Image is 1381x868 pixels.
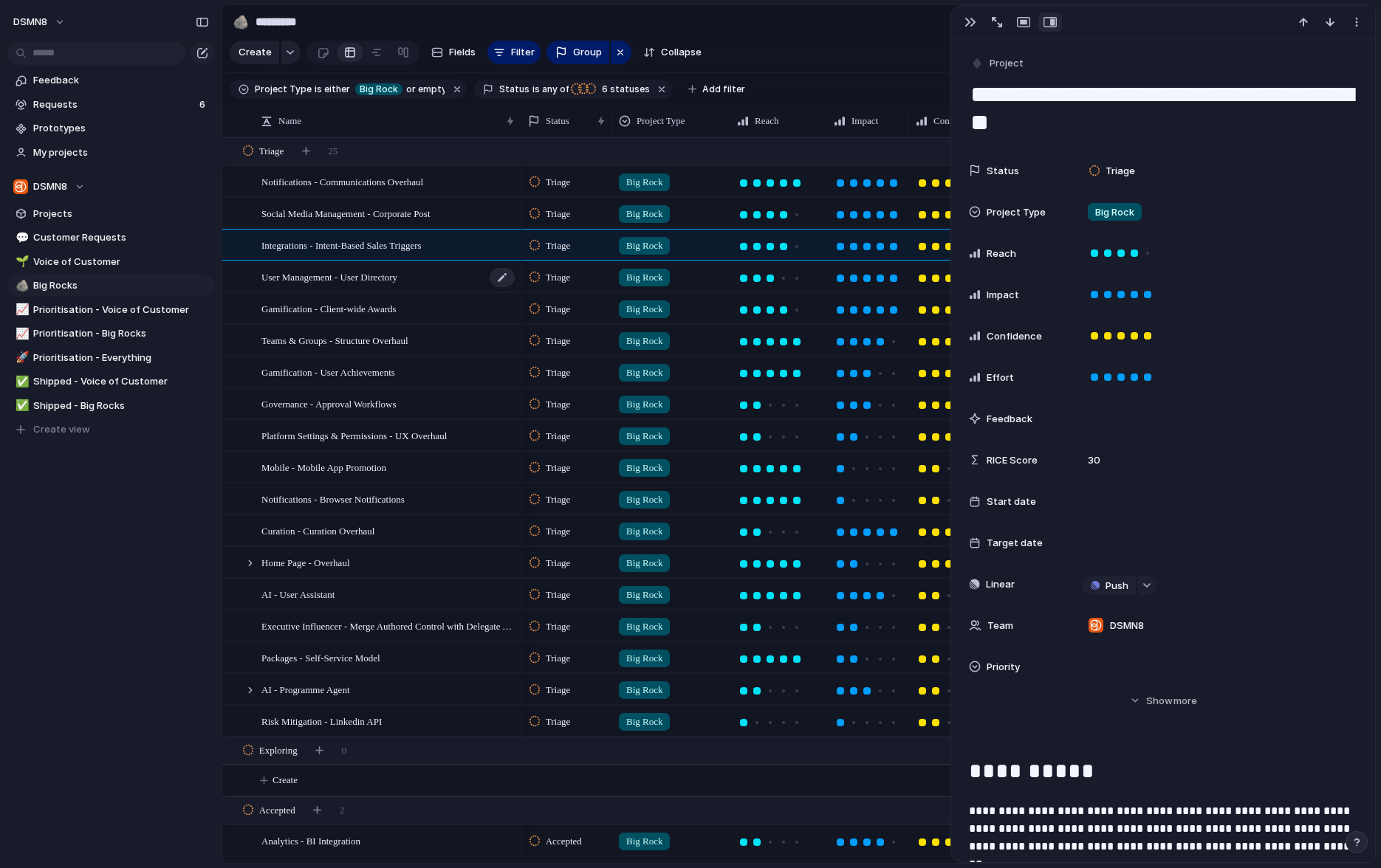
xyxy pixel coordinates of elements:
[987,205,1046,220] span: Project Type
[626,492,662,507] span: Big Rock
[546,302,570,317] span: Triage
[33,207,209,221] span: Projects
[546,207,570,221] span: Triage
[546,429,570,444] span: Triage
[597,83,650,96] span: statuses
[16,230,26,247] div: 💬
[278,114,301,128] span: Name
[13,230,28,245] button: 💬
[261,395,396,412] span: Governance - Approval Workflows
[546,365,570,380] span: Triage
[229,10,253,34] button: 🪨
[7,395,214,417] a: ✅Shipped - Big Rocks
[990,56,1024,71] span: Project
[33,97,195,112] span: Requests
[7,176,214,198] button: DSMN8
[261,681,350,697] span: AI - Programme Agent
[33,399,209,413] span: Shipped - Big Rocks
[530,81,572,97] button: isany of
[626,588,662,602] span: Big Rock
[273,773,298,788] span: Create
[637,41,707,64] button: Collapse
[626,714,662,729] span: Big Rock
[1095,205,1134,220] span: Big Rock
[7,10,73,34] button: DSMN8
[7,142,214,164] a: My projects
[546,619,570,634] span: Triage
[986,577,1015,592] span: Linear
[1106,164,1135,179] span: Triage
[33,255,209,269] span: Voice of Customer
[1106,579,1128,593] span: Push
[259,743,298,758] span: Exploring
[261,585,335,602] span: AI - User Assistant
[851,114,878,128] span: Impact
[626,619,662,634] span: Big Rock
[33,326,209,341] span: Prioritisation - Big Rocks
[7,275,214,297] div: 🪨Big Rocks
[987,536,1043,551] span: Target date
[342,743,347,758] span: 0
[626,461,662,475] span: Big Rock
[322,83,351,96] span: either
[16,349,26,366] div: 🚀
[987,164,1019,179] span: Status
[511,45,535,60] span: Filter
[13,303,28,317] button: 📈
[13,326,28,341] button: 📈
[546,588,570,602] span: Triage
[987,329,1042,344] span: Confidence
[7,323,214,345] a: 📈Prioritisation - Big Rocks
[987,412,1032,427] span: Feedback
[16,301,26,318] div: 📈
[987,247,1016,261] span: Reach
[261,458,386,475] span: Mobile - Mobile App Promotion
[13,255,28,269] button: 🌱
[261,617,516,634] span: Executive Influencer - Merge Authored Control with Delegate Access Control
[261,268,397,285] span: User Management - User Directory
[626,683,662,697] span: Big Rock
[261,300,397,317] span: Gamification - Client-wide Awards
[546,524,570,539] span: Triage
[546,492,570,507] span: Triage
[626,334,662,348] span: Big Rock
[546,397,570,412] span: Triage
[546,270,570,285] span: Triage
[546,556,570,571] span: Triage
[199,97,208,112] span: 6
[532,83,540,96] span: is
[573,45,602,60] span: Group
[259,144,284,159] span: Triage
[626,651,662,666] span: Big Rock
[969,687,1357,714] button: Showmore
[546,714,570,729] span: Triage
[33,230,209,245] span: Customer Requests
[987,371,1014,385] span: Effort
[626,175,662,190] span: Big Rock
[33,374,209,389] span: Shipped - Voice of Customer
[7,299,214,321] a: 📈Prioritisation - Voice of Customer
[33,422,90,437] span: Create view
[328,144,337,159] span: 25
[360,83,398,96] span: Big Rock
[7,227,214,249] a: 💬Customer Requests
[7,251,214,273] div: 🌱Voice of Customer
[7,371,214,393] div: ✅Shipped - Voice of Customer
[626,365,662,380] span: Big Rock
[933,114,978,128] span: Confidence
[679,79,754,100] button: Add filter
[987,619,1013,633] span: Team
[16,373,26,390] div: ✅
[7,347,214,369] a: 🚀Prioritisation - Everything
[626,238,662,253] span: Big Rock
[239,45,272,60] span: Create
[33,73,209,88] span: Feedback
[261,173,423,190] span: Notifications - Communications Overhaul
[352,81,448,97] button: Big Rockor empty
[626,302,662,317] span: Big Rock
[340,803,345,818] span: 2
[33,278,209,293] span: Big Rocks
